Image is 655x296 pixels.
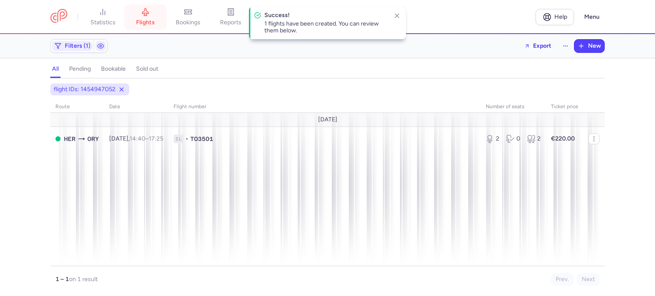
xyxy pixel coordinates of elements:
span: flights [136,19,155,26]
th: Ticket price [546,101,583,113]
div: 0 [506,135,520,143]
span: OPEN [55,136,61,141]
h4: bookable [101,65,126,73]
span: Orly, Paris, France [87,134,99,144]
button: Menu [579,9,605,25]
span: Filters (1) [65,43,90,49]
span: [DATE], [109,135,163,142]
button: Export [519,39,557,53]
a: bookings [167,8,209,26]
span: reports [220,19,241,26]
span: • [185,135,188,143]
strong: 1 – 1 [55,276,69,283]
button: Prev. [551,273,574,286]
th: route [50,101,104,113]
a: flights [124,8,167,26]
a: Help [536,9,574,25]
th: number of seats [481,101,546,113]
span: Help [554,14,567,20]
button: New [574,40,604,52]
time: 14:40 [130,135,145,142]
strong: €220.00 [551,135,575,142]
div: 2 [527,135,541,143]
button: Filters (1) [51,40,94,52]
div: 2 [486,135,499,143]
a: reports [209,8,252,26]
span: statistics [90,19,116,26]
h4: Success! [264,12,387,19]
th: Flight number [168,101,481,113]
span: TO3501 [190,135,213,143]
span: [DATE] [318,116,337,123]
h4: sold out [136,65,158,73]
time: 17:25 [149,135,163,142]
span: on 1 result [69,276,98,283]
span: flight IDs: 1454947052 [54,85,116,94]
h4: pending [69,65,91,73]
h4: all [52,65,59,73]
button: Next [577,273,600,286]
span: New [588,43,601,49]
th: date [104,101,168,113]
span: 1L [174,135,184,143]
p: 1 flights have been created. You can review them below. [264,20,387,34]
span: – [130,135,163,142]
a: CitizenPlane red outlined logo [50,9,67,25]
span: bookings [176,19,200,26]
span: Export [533,43,551,49]
span: Nikos Kazantzakis Airport, Irákleion, Greece [64,134,75,144]
a: statistics [81,8,124,26]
